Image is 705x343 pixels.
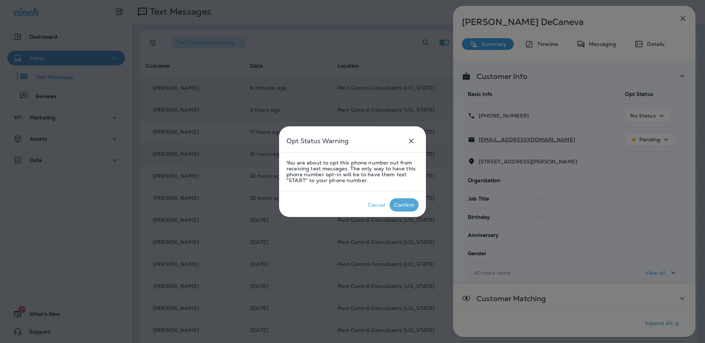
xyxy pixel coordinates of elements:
[394,202,414,208] div: Confirm
[364,198,390,212] button: Cancel
[286,160,419,183] p: You are about to opt this phone number out from receiving text messages. The only way to have thi...
[286,135,348,147] h5: Opt Status Warning
[368,202,385,208] div: Cancel
[390,198,419,212] button: Confirm
[404,134,419,148] button: close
